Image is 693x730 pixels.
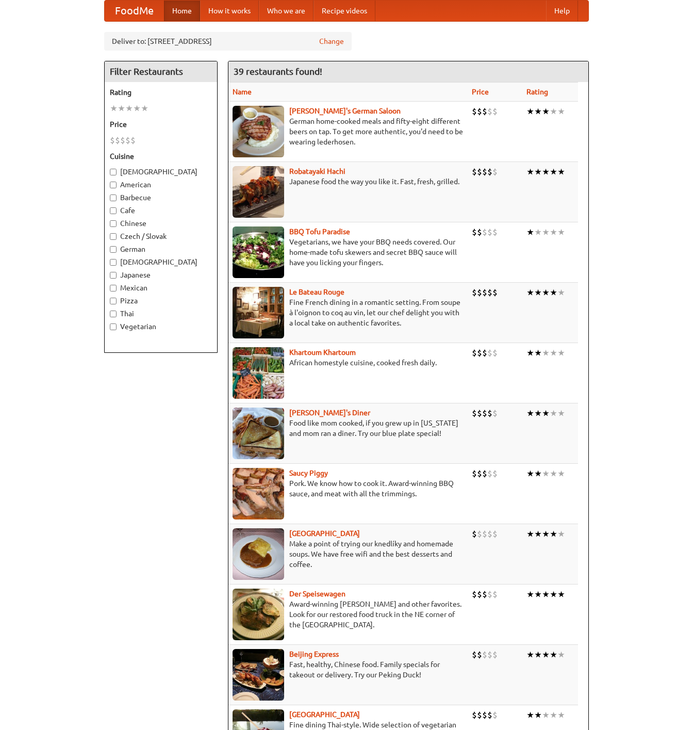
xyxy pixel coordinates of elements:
a: [PERSON_NAME]'s German Saloon [289,107,401,115]
img: saucy.jpg [233,468,284,520]
li: ★ [557,347,565,359]
img: esthers.jpg [233,106,284,157]
label: [DEMOGRAPHIC_DATA] [110,167,212,177]
li: $ [477,528,482,540]
li: ★ [133,103,141,114]
a: Help [546,1,578,21]
li: ★ [534,528,542,540]
li: $ [487,468,492,479]
b: Le Bateau Rouge [289,288,344,296]
a: [GEOGRAPHIC_DATA] [289,710,360,719]
li: $ [472,468,477,479]
li: $ [472,709,477,721]
li: ★ [542,709,550,721]
li: $ [492,226,498,238]
p: Award-winning [PERSON_NAME] and other favorites. Look for our restored food truck in the NE corne... [233,599,464,630]
li: ★ [550,166,557,177]
li: ★ [557,528,565,540]
a: [PERSON_NAME]'s Diner [289,409,370,417]
li: ★ [557,468,565,479]
li: $ [492,347,498,359]
li: $ [487,166,492,177]
li: $ [110,135,115,146]
li: $ [130,135,136,146]
a: [GEOGRAPHIC_DATA] [289,529,360,538]
a: Rating [526,88,548,96]
a: Der Speisewagen [289,590,345,598]
li: $ [482,709,487,721]
li: $ [487,226,492,238]
a: Name [233,88,252,96]
input: Mexican [110,285,117,291]
li: ★ [542,106,550,117]
li: $ [487,709,492,721]
li: $ [472,528,477,540]
input: Czech / Slovak [110,233,117,240]
li: $ [477,226,482,238]
li: $ [472,347,477,359]
a: Robatayaki Hachi [289,167,345,175]
li: $ [472,408,477,419]
img: robatayaki.jpg [233,166,284,218]
li: ★ [557,589,565,600]
li: ★ [534,709,542,721]
li: $ [487,589,492,600]
input: Chinese [110,220,117,227]
li: $ [125,135,130,146]
p: German home-cooked meals and fifty-eight different beers on tap. To get more authentic, you'd nee... [233,116,464,147]
label: Barbecue [110,192,212,203]
li: $ [477,106,482,117]
li: $ [472,589,477,600]
li: ★ [526,709,534,721]
li: $ [477,287,482,298]
li: $ [492,166,498,177]
li: $ [487,649,492,660]
li: ★ [526,649,534,660]
a: Khartoum Khartoum [289,348,356,356]
li: ★ [534,347,542,359]
li: $ [477,709,482,721]
li: ★ [550,468,557,479]
li: ★ [534,468,542,479]
img: sallys.jpg [233,408,284,459]
li: $ [472,166,477,177]
li: $ [482,226,487,238]
h4: Filter Restaurants [105,61,217,82]
li: ★ [557,709,565,721]
li: ★ [526,589,534,600]
a: FoodMe [105,1,164,21]
b: BBQ Tofu Paradise [289,228,350,236]
li: ★ [534,589,542,600]
li: ★ [542,649,550,660]
li: ★ [542,226,550,238]
li: ★ [542,468,550,479]
li: $ [492,106,498,117]
li: ★ [557,106,565,117]
li: $ [487,347,492,359]
li: ★ [542,166,550,177]
a: Who we are [259,1,313,21]
li: $ [492,408,498,419]
li: $ [477,408,482,419]
li: $ [482,589,487,600]
a: Beijing Express [289,650,339,658]
label: Pizza [110,296,212,306]
p: African homestyle cuisine, cooked fresh daily. [233,358,464,368]
li: $ [482,166,487,177]
li: $ [115,135,120,146]
li: ★ [526,166,534,177]
li: $ [482,347,487,359]
input: German [110,246,117,253]
li: $ [472,287,477,298]
li: $ [477,347,482,359]
label: American [110,180,212,190]
li: $ [477,468,482,479]
li: ★ [110,103,118,114]
input: Cafe [110,207,117,214]
li: ★ [550,528,557,540]
label: Mexican [110,283,212,293]
li: $ [482,106,487,117]
label: Vegetarian [110,321,212,332]
label: Czech / Slovak [110,231,212,241]
li: $ [482,468,487,479]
